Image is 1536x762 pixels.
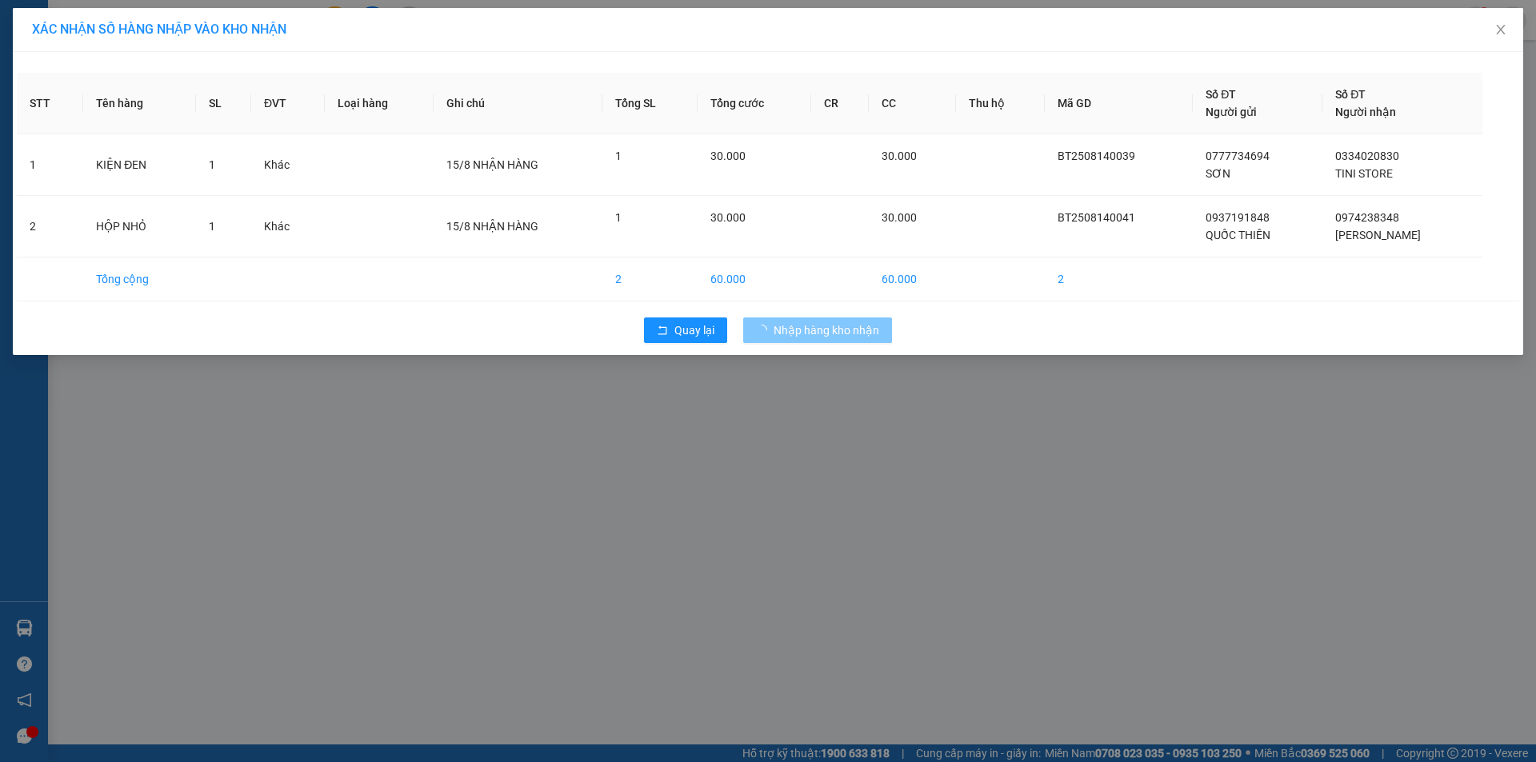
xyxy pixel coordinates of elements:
[756,325,774,336] span: loading
[743,317,892,343] button: Nhập hàng kho nhận
[774,321,879,339] span: Nhập hàng kho nhận
[1206,229,1270,241] span: QUỐC THIÊN
[1478,8,1523,53] button: Close
[434,73,602,134] th: Ghi chú
[1058,211,1135,224] span: BT2508140041
[251,196,325,257] td: Khác
[1335,167,1393,180] span: TINI STORE
[602,257,698,301] td: 2
[1206,167,1230,180] span: SƠN
[1335,88,1366,101] span: Số ĐT
[446,220,538,233] span: 15/8 NHẬN HÀNG
[325,73,434,134] th: Loại hàng
[657,325,668,337] span: rollback
[209,158,215,171] span: 1
[1206,106,1257,118] span: Người gửi
[710,211,746,224] span: 30.000
[1335,211,1399,224] span: 0974238348
[1335,150,1399,162] span: 0334020830
[1494,23,1507,36] span: close
[32,22,286,37] span: XÁC NHẬN SỐ HÀNG NHẬP VÀO KHO NHẬN
[83,196,196,257] td: HỘP NHỎ
[1335,229,1421,241] span: [PERSON_NAME]
[17,196,83,257] td: 2
[811,73,869,134] th: CR
[83,134,196,196] td: KIỆN ĐEN
[710,150,746,162] span: 30.000
[674,321,714,339] span: Quay lại
[1206,211,1270,224] span: 0937191848
[698,257,811,301] td: 60.000
[1206,88,1236,101] span: Số ĐT
[1045,257,1193,301] td: 2
[956,73,1045,134] th: Thu hộ
[446,158,538,171] span: 15/8 NHẬN HÀNG
[1335,106,1396,118] span: Người nhận
[1058,150,1135,162] span: BT2508140039
[1045,73,1193,134] th: Mã GD
[869,73,956,134] th: CC
[882,211,917,224] span: 30.000
[17,134,83,196] td: 1
[251,73,325,134] th: ĐVT
[251,134,325,196] td: Khác
[83,257,196,301] td: Tổng cộng
[615,150,622,162] span: 1
[698,73,811,134] th: Tổng cước
[644,317,727,343] button: rollbackQuay lại
[209,220,215,233] span: 1
[83,73,196,134] th: Tên hàng
[882,150,917,162] span: 30.000
[869,257,956,301] td: 60.000
[602,73,698,134] th: Tổng SL
[196,73,251,134] th: SL
[615,211,622,224] span: 1
[17,73,83,134] th: STT
[1206,150,1270,162] span: 0777734694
